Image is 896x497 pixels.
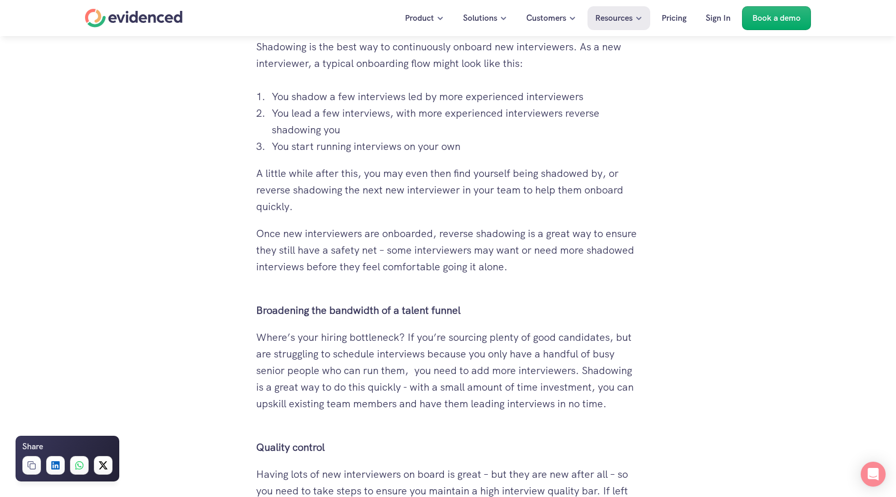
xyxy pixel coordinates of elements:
[742,6,811,30] a: Book a demo
[272,138,640,155] p: You start running interviews on your own
[272,105,640,138] p: You lead a few interviews, with more experienced interviewers reverse shadowing you
[256,440,325,454] strong: Quality control
[463,11,497,25] p: Solutions
[706,11,731,25] p: Sign In
[698,6,738,30] a: Sign In
[256,165,640,215] p: A little while after this, you may even then find yourself being shadowed by, or reverse shadowin...
[256,329,640,429] p: Where’s your hiring bottleneck? If you’re sourcing plenty of good candidates, but are struggling ...
[861,462,886,487] div: Open Intercom Messenger
[752,11,801,25] p: Book a demo
[405,11,434,25] p: Product
[272,88,640,105] p: You shadow a few interviews led by more experienced interviewers
[256,225,640,292] p: Once new interviewers are onboarded, reverse shadowing is a great way to ensure they still have a...
[526,11,566,25] p: Customers
[595,11,633,25] p: Resources
[662,11,687,25] p: Pricing
[654,6,694,30] a: Pricing
[256,303,460,317] strong: Broadening the bandwidth of a talent funnel
[85,9,183,27] a: Home
[22,440,43,453] h6: Share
